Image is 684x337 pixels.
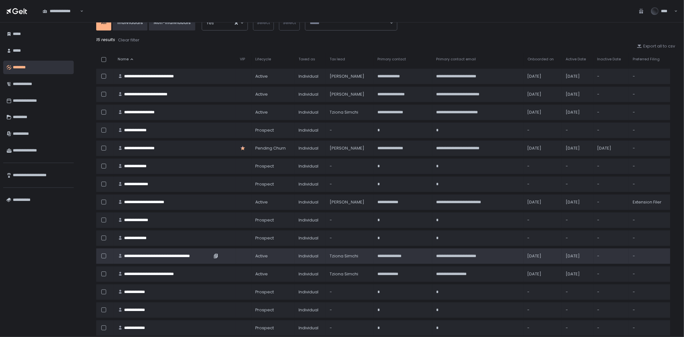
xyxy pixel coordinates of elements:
[154,20,190,26] div: Non-Individuals
[633,217,666,223] div: -
[633,271,666,277] div: -
[566,145,589,151] div: [DATE]
[118,37,139,43] div: Clear filter
[528,145,558,151] div: [DATE]
[566,217,589,223] div: -
[633,57,660,62] span: Preferred Filing
[597,57,621,62] span: Inactive Date
[117,20,143,26] div: Individuals
[330,57,345,62] span: Tax lead
[330,73,370,79] div: [PERSON_NAME]
[633,109,666,115] div: -
[566,325,589,331] div: -
[255,181,274,187] span: prospect
[299,307,322,313] div: Individual
[528,163,558,169] div: -
[528,217,558,223] div: -
[330,289,370,295] div: -
[633,73,666,79] div: -
[299,289,322,295] div: Individual
[38,4,83,18] div: Search for option
[528,253,558,259] div: [DATE]
[566,271,589,277] div: [DATE]
[118,37,140,43] button: Clear filter
[96,15,111,30] button: All
[597,235,625,241] div: -
[113,15,148,30] button: Individuals
[597,145,625,151] div: [DATE]
[255,253,268,259] span: active
[528,127,558,133] div: -
[149,15,195,30] button: Non-Individuals
[597,73,625,79] div: -
[255,127,274,133] span: prospect
[528,73,558,79] div: [DATE]
[283,20,296,26] span: Select
[637,43,675,49] button: Export all to csv
[299,163,322,169] div: Individual
[633,253,666,259] div: -
[299,145,322,151] div: Individual
[528,235,558,241] div: -
[255,325,274,331] span: prospect
[299,235,322,241] div: Individual
[597,91,625,97] div: -
[118,57,129,62] span: Name
[299,181,322,187] div: Individual
[597,127,625,133] div: -
[255,289,274,295] span: prospect
[255,91,268,97] span: active
[597,199,625,205] div: -
[566,91,589,97] div: [DATE]
[566,57,586,62] span: Active Date
[528,181,558,187] div: -
[330,307,370,313] div: -
[528,199,558,205] div: [DATE]
[330,91,370,97] div: [PERSON_NAME]
[299,109,322,115] div: Individual
[330,235,370,241] div: -
[330,271,370,277] div: Tziona Simchi
[299,325,322,331] div: Individual
[202,16,248,30] div: Search for option
[299,73,322,79] div: Individual
[597,271,625,277] div: -
[330,325,370,331] div: -
[597,181,625,187] div: -
[633,145,666,151] div: -
[299,57,315,62] span: Taxed as
[330,181,370,187] div: -
[299,271,322,277] div: Individual
[566,109,589,115] div: [DATE]
[597,307,625,313] div: -
[305,16,397,30] div: Search for option
[528,289,558,295] div: -
[299,199,322,205] div: Individual
[597,163,625,169] div: -
[235,22,238,25] button: Clear Selected
[597,289,625,295] div: -
[633,163,666,169] div: -
[207,20,214,26] span: Yes
[528,109,558,115] div: [DATE]
[255,73,268,79] span: active
[310,20,389,26] input: Search for option
[566,289,589,295] div: -
[255,57,271,62] span: Lifecycle
[633,235,666,241] div: -
[255,199,268,205] span: active
[299,91,322,97] div: Individual
[330,145,370,151] div: [PERSON_NAME]
[566,127,589,133] div: -
[566,181,589,187] div: -
[330,109,370,115] div: Tziona Simchi
[633,127,666,133] div: -
[96,37,675,43] div: 15 results
[633,307,666,313] div: -
[330,199,370,205] div: [PERSON_NAME]
[255,235,274,241] span: prospect
[255,217,274,223] span: prospect
[299,253,322,259] div: Individual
